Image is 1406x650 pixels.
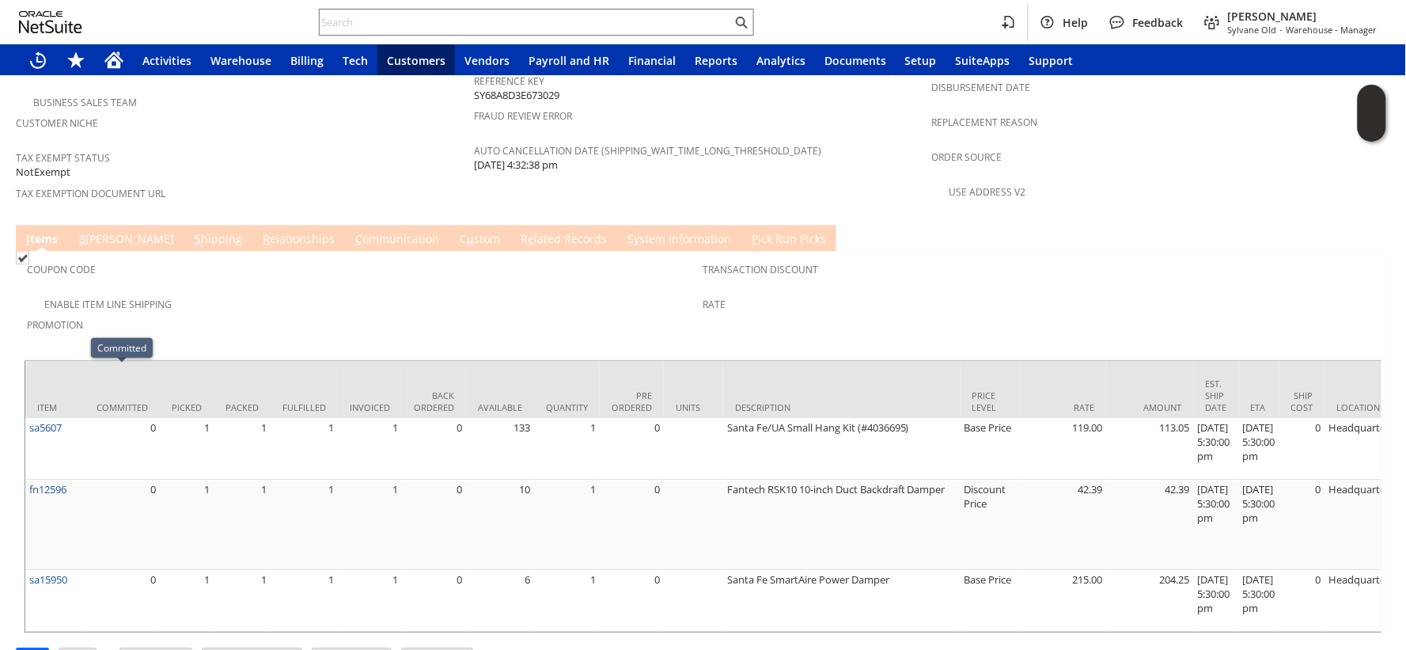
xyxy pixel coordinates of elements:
[456,231,504,249] a: Custom
[33,96,137,109] a: Business Sales Team
[466,418,534,480] td: 133
[16,251,29,264] img: Checked
[22,231,62,249] a: Items
[402,418,466,480] td: 0
[685,44,747,76] a: Reports
[1194,480,1239,570] td: [DATE] 5:30:00 pm
[290,53,324,68] span: Billing
[271,418,338,480] td: 1
[97,401,148,413] div: Committed
[28,51,47,70] svg: Recent Records
[142,53,191,68] span: Activities
[478,401,522,413] div: Available
[467,231,474,246] span: u
[160,570,214,632] td: 1
[695,53,737,68] span: Reports
[16,165,70,180] span: NotExempt
[735,401,949,413] div: Description
[225,401,259,413] div: Packed
[338,570,402,632] td: 1
[1325,570,1399,632] td: Headquarters
[1020,480,1107,570] td: 42.39
[1287,24,1378,36] span: Warehouse - Manager
[474,109,572,123] a: Fraud Review Error
[1107,570,1194,632] td: 204.25
[1020,570,1107,632] td: 215.00
[27,318,83,332] a: Promotion
[16,187,165,200] a: Tax Exemption Document URL
[85,570,160,632] td: 0
[282,401,326,413] div: Fulfilled
[95,44,133,76] a: Home
[1228,24,1277,36] span: Sylvane Old
[195,231,201,246] span: S
[932,81,1031,94] a: Disbursement Date
[732,13,751,32] svg: Search
[37,401,73,413] div: Item
[44,298,172,311] a: Enable Item Line Shipping
[259,231,339,249] a: Relationships
[474,158,558,173] span: [DATE] 4:32:38 pm
[1239,570,1279,632] td: [DATE] 5:30:00 pm
[1362,228,1381,247] a: Unrolled view on
[85,418,160,480] td: 0
[747,44,815,76] a: Analytics
[600,570,664,632] td: 0
[1279,570,1325,632] td: 0
[97,341,146,355] div: Committed
[961,480,1020,570] td: Discount Price
[466,570,534,632] td: 6
[1279,480,1325,570] td: 0
[387,53,445,68] span: Customers
[623,231,735,249] a: System Information
[752,231,758,246] span: P
[281,44,333,76] a: Billing
[932,116,1038,129] a: Replacement reason
[210,53,271,68] span: Warehouse
[949,185,1026,199] a: Use Address V2
[16,116,98,130] a: Customer Niche
[271,570,338,632] td: 1
[1032,401,1095,413] div: Rate
[29,482,66,496] a: fn12596
[815,44,896,76] a: Documents
[519,44,619,76] a: Payroll and HR
[27,263,96,276] a: Coupon Code
[612,390,652,413] div: Pre Ordered
[350,401,390,413] div: Invoiced
[160,480,214,570] td: 1
[320,13,732,32] input: Search
[1337,401,1387,413] div: Location
[104,51,123,70] svg: Home
[1358,85,1386,142] iframe: Click here to launch Oracle Guided Learning Help Panel
[19,11,82,33] svg: logo
[1239,480,1279,570] td: [DATE] 5:30:00 pm
[455,44,519,76] a: Vendors
[201,44,281,76] a: Warehouse
[1119,401,1182,413] div: Amount
[338,418,402,480] td: 1
[1358,114,1386,143] span: Oracle Guided Learning Widget. To move around, please hold and drag
[1107,480,1194,570] td: 42.39
[1029,53,1074,68] span: Support
[466,480,534,570] td: 10
[343,53,368,68] span: Tech
[600,480,664,570] td: 0
[1291,390,1313,413] div: Ship Cost
[896,44,946,76] a: Setup
[474,88,559,103] span: SY68A8D3E673029
[703,298,726,311] a: Rate
[824,53,886,68] span: Documents
[1251,401,1268,413] div: ETA
[338,480,402,570] td: 1
[946,44,1020,76] a: SuiteApps
[402,480,466,570] td: 0
[703,263,819,276] a: Transaction Discount
[961,570,1020,632] td: Base Price
[29,420,62,435] a: sa5607
[464,53,510,68] span: Vendors
[546,401,588,413] div: Quantity
[333,44,377,76] a: Tech
[29,572,67,587] a: sa15950
[57,44,95,76] div: Shortcuts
